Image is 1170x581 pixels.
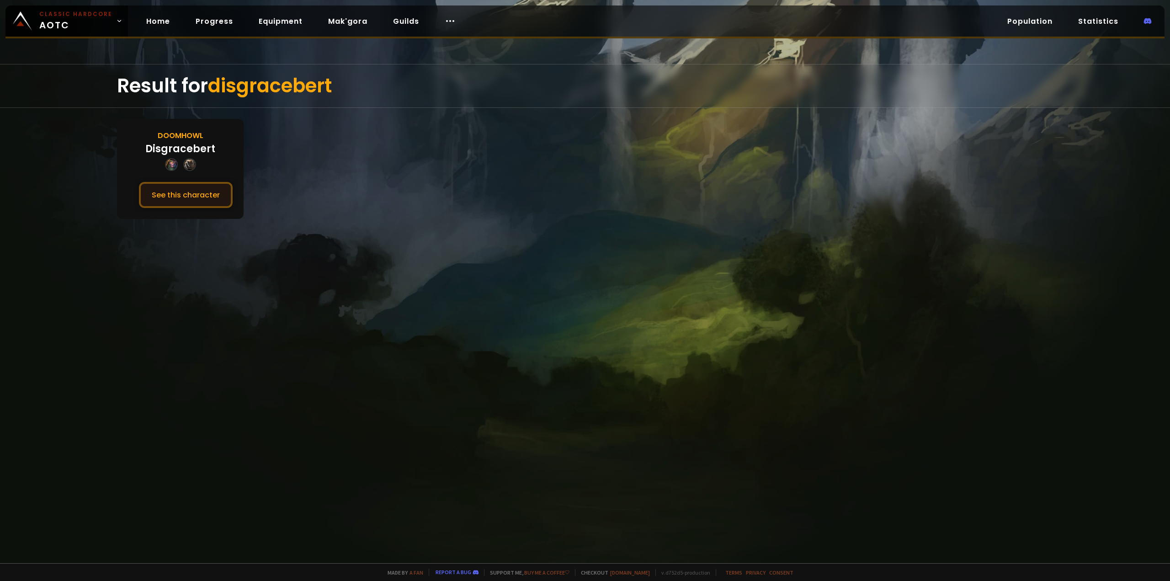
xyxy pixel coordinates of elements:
[208,72,332,99] span: disgracebert
[1000,12,1060,31] a: Population
[139,12,177,31] a: Home
[575,569,650,576] span: Checkout
[524,569,569,576] a: Buy me a coffee
[769,569,793,576] a: Consent
[117,64,1053,107] div: Result for
[610,569,650,576] a: [DOMAIN_NAME]
[39,10,112,32] span: AOTC
[145,141,215,156] div: Disgracebert
[409,569,423,576] a: a fan
[321,12,375,31] a: Mak'gora
[386,12,426,31] a: Guilds
[1071,12,1126,31] a: Statistics
[725,569,742,576] a: Terms
[39,10,112,18] small: Classic Hardcore
[158,130,203,141] div: Doomhowl
[5,5,128,37] a: Classic HardcoreAOTC
[746,569,766,576] a: Privacy
[382,569,423,576] span: Made by
[251,12,310,31] a: Equipment
[436,569,471,576] a: Report a bug
[484,569,569,576] span: Support me,
[139,182,233,208] button: See this character
[655,569,710,576] span: v. d752d5 - production
[188,12,240,31] a: Progress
